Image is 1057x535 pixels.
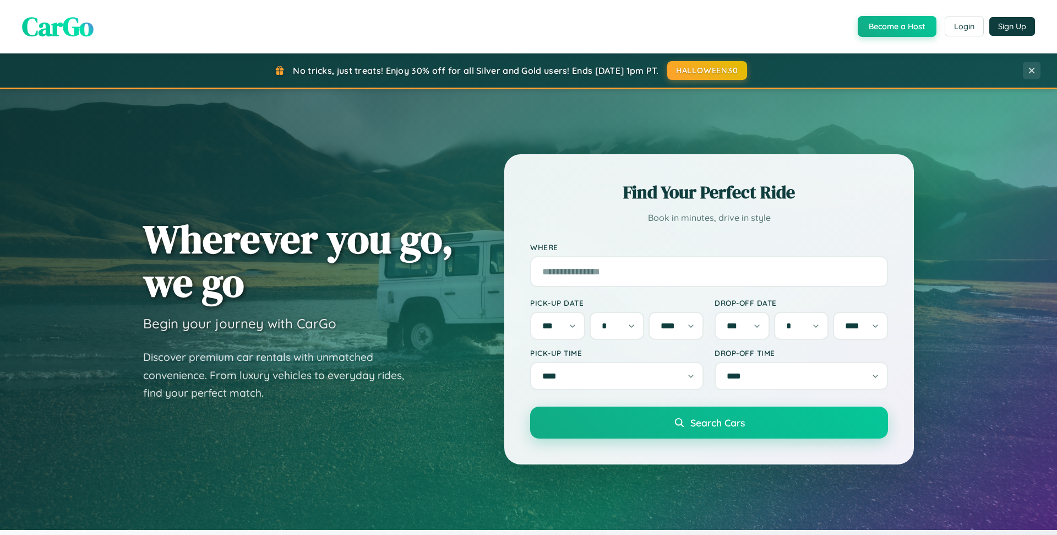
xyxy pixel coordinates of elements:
[143,315,336,332] h3: Begin your journey with CarGo
[530,298,704,307] label: Pick-up Date
[530,210,888,226] p: Book in minutes, drive in style
[715,348,888,358] label: Drop-off Time
[530,180,888,204] h2: Find Your Perfect Ride
[858,16,936,37] button: Become a Host
[293,65,658,76] span: No tricks, just treats! Enjoy 30% off for all Silver and Gold users! Ends [DATE] 1pm PT.
[22,8,94,45] span: CarGo
[690,417,745,429] span: Search Cars
[530,242,888,252] label: Where
[989,17,1035,36] button: Sign Up
[715,298,888,307] label: Drop-off Date
[530,407,888,439] button: Search Cars
[143,348,418,402] p: Discover premium car rentals with unmatched convenience. From luxury vehicles to everyday rides, ...
[945,17,984,36] button: Login
[530,348,704,358] label: Pick-up Time
[667,61,747,80] button: HALLOWEEN30
[143,217,454,304] h1: Wherever you go, we go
